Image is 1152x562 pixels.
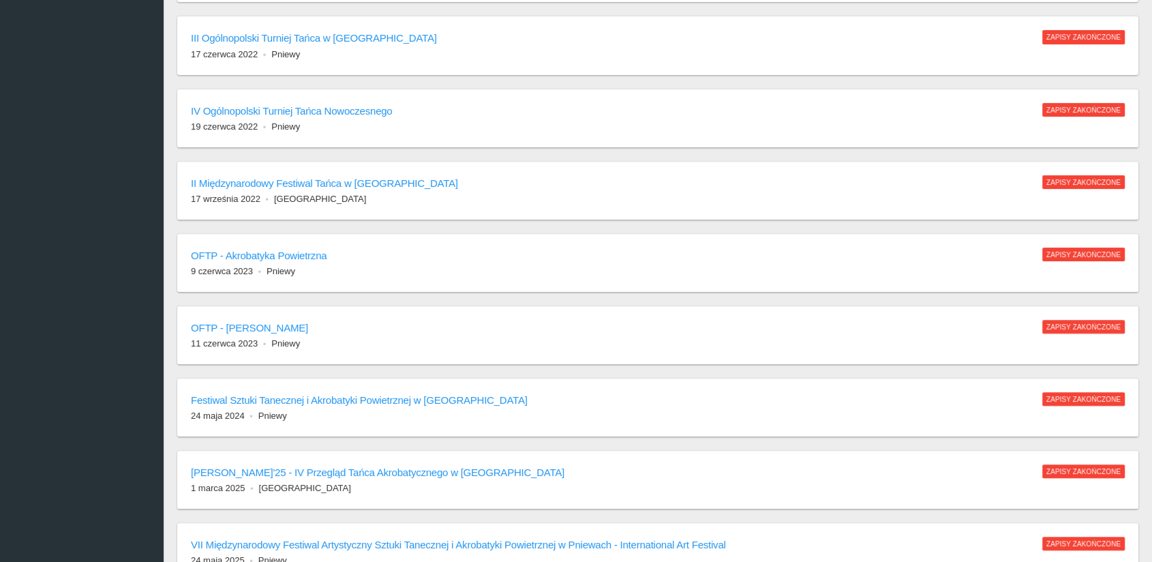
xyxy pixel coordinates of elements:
span: Zapisy zakończone [1042,30,1125,44]
h6: OFTP - [PERSON_NAME] [191,320,1029,336]
li: Pniewy [267,265,295,278]
h6: IV Ogólnopolski Turniej Tańca Nowoczesnego [191,103,1029,119]
h6: Festiwal Sztuki Tanecznej i Akrobatyki Powietrznej w [GEOGRAPHIC_DATA] [191,392,1029,408]
h6: II Międzynarodowy Festiwal Tańca w [GEOGRAPHIC_DATA] [191,175,1029,191]
span: Zapisy zakończone [1042,175,1125,189]
li: 11 czerwca 2023 [191,337,271,351]
span: Zapisy zakończone [1042,320,1125,334]
h6: VII Międzynarodowy Festiwal Artystyczny Sztuki Tanecznej i Akrobatyki Powietrznej w Pniewach - In... [191,537,1029,552]
li: Pniewy [258,409,287,423]
span: Zapisy zakończone [1042,464,1125,478]
span: Zapisy zakończone [1042,103,1125,117]
li: 9 czerwca 2023 [191,265,267,278]
li: 17 września 2022 [191,192,274,206]
li: Pniewy [271,337,300,351]
li: Pniewy [271,120,300,134]
li: Pniewy [271,48,300,61]
li: 24 maja 2024 [191,409,258,423]
li: 17 czerwca 2022 [191,48,271,61]
h6: OFTP - Akrobatyka Powietrzna [191,248,1029,263]
h6: [PERSON_NAME]'25 - IV Przegląd Tańca Akrobatycznego w [GEOGRAPHIC_DATA] [191,464,1029,480]
li: [GEOGRAPHIC_DATA] [274,192,366,206]
li: [GEOGRAPHIC_DATA] [259,482,351,495]
span: Zapisy zakończone [1042,392,1125,406]
li: 1 marca 2025 [191,482,259,495]
li: 19 czerwca 2022 [191,120,271,134]
span: Zapisy zakończone [1042,537,1125,550]
span: Zapisy zakończone [1042,248,1125,261]
h6: III Ogólnopolski Turniej Tańca w [GEOGRAPHIC_DATA] [191,30,1029,46]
